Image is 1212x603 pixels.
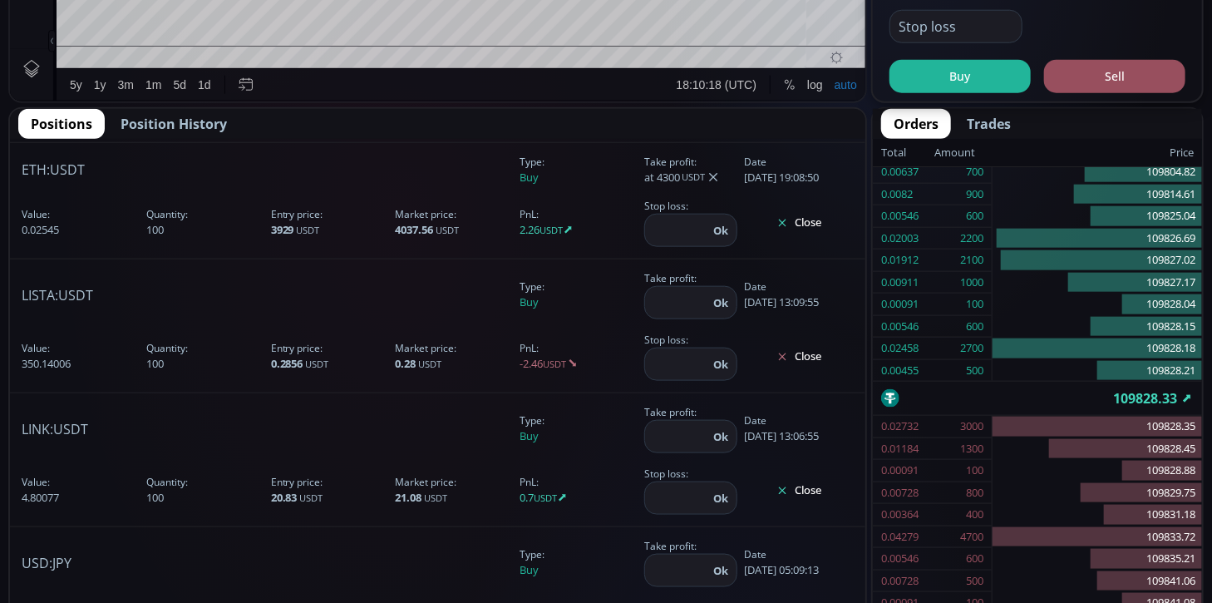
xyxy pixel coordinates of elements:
[993,272,1202,294] div: 109827.17
[993,460,1202,482] div: 109828.88
[966,161,983,183] div: 700
[18,200,143,245] span: 0.02545
[881,482,919,504] div: 0.00728
[993,482,1202,505] div: 109829.75
[966,504,983,526] div: 400
[993,205,1202,228] div: 109825.04
[894,114,939,134] span: Orders
[534,492,557,504] small: USDT
[310,9,361,22] div: Indicators
[934,142,975,164] div: Amount
[881,184,913,205] div: 0.0082
[224,9,272,22] div: Compare
[741,407,857,452] span: [DATE] 13:06:55
[960,526,983,548] div: 4700
[395,356,416,371] b: 0.28
[81,38,107,53] div: 1D
[121,114,227,134] span: Position History
[300,492,323,504] small: USDT
[993,571,1202,593] div: 109841.06
[170,38,185,53] div: Market open
[966,548,983,570] div: 600
[516,407,641,452] span: Buy
[141,9,150,22] div: D
[881,109,951,139] button: Orders
[960,228,983,250] div: 2200
[198,41,207,53] div: O
[881,526,919,548] div: 0.04279
[966,316,983,338] div: 600
[297,224,320,236] small: USDT
[22,160,85,180] span: :USDT
[208,41,259,53] div: 108994.49
[744,344,854,370] button: Close
[993,360,1202,382] div: 109828.21
[682,171,705,185] small: USDT
[881,228,919,250] div: 0.02003
[22,419,88,439] span: :USDT
[966,460,983,482] div: 100
[516,148,641,193] span: Buy
[143,334,268,379] span: 100
[966,482,983,504] div: 800
[143,468,268,513] span: 100
[993,228,1202,250] div: 109826.69
[264,41,272,53] div: H
[22,286,55,304] b: LISTA
[516,468,641,513] span: 0.7
[966,205,983,227] div: 600
[966,360,983,382] div: 500
[954,109,1023,139] button: Trades
[22,161,47,179] b: ETH
[993,316,1202,339] div: 109828.15
[993,504,1202,526] div: 109831.18
[708,561,733,580] button: Ok
[960,272,983,294] div: 1000
[54,38,81,53] div: BTC
[993,338,1202,360] div: 109828.18
[456,41,542,53] div: +833.84 (+0.77%)
[18,334,143,379] span: 350.14006
[15,222,28,238] div: 
[741,541,857,586] span: [DATE] 05:09:13
[741,148,857,193] span: [DATE] 19:08:50
[644,170,737,186] div: at 4300
[881,250,919,271] div: 0.01912
[993,438,1202,461] div: 109828.45
[395,490,421,505] b: 21.08
[424,492,447,504] small: USDT
[54,60,90,72] div: Volume
[993,184,1202,206] div: 109814.61
[38,581,46,603] div: Hide Drawings Toolbar
[967,114,1011,134] span: Trades
[993,548,1202,571] div: 109835.21
[744,477,854,504] button: Close
[271,222,294,237] b: 3929
[881,416,919,437] div: 0.02732
[960,416,983,437] div: 3000
[328,41,335,53] div: L
[881,316,919,338] div: 0.00546
[960,338,983,359] div: 2700
[881,438,919,460] div: 0.01184
[993,161,1202,184] div: 109804.82
[873,382,1202,415] div: 109828.33
[993,526,1202,549] div: 109833.72
[744,210,854,236] button: Close
[516,541,641,586] span: Buy
[881,294,919,315] div: 0.00091
[516,273,641,318] span: Buy
[108,109,239,139] button: Position History
[395,222,433,237] b: 4037.56
[708,428,733,446] button: Ok
[881,460,919,482] div: 0.00091
[708,294,733,312] button: Ok
[436,224,459,236] small: USDT
[881,338,919,359] div: 0.02458
[1044,60,1185,93] button: Sell
[881,548,919,570] div: 0.00546
[993,416,1202,438] div: 109828.35
[516,200,641,245] span: 2.26
[881,360,919,382] div: 0.00455
[107,38,157,53] div: Bitcoin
